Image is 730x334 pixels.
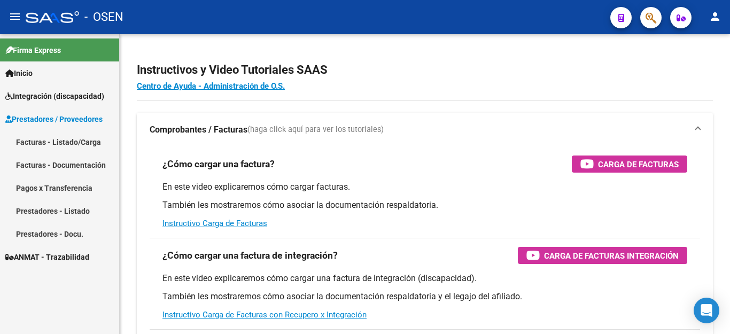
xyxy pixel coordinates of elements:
[150,124,247,136] strong: Comprobantes / Facturas
[137,113,713,147] mat-expansion-panel-header: Comprobantes / Facturas(haga click aquí para ver los tutoriales)
[84,5,123,29] span: - OSEN
[598,158,679,171] span: Carga de Facturas
[694,298,719,323] div: Open Intercom Messenger
[5,90,104,102] span: Integración (discapacidad)
[5,44,61,56] span: Firma Express
[518,247,687,264] button: Carga de Facturas Integración
[137,60,713,80] h2: Instructivos y Video Tutoriales SAAS
[162,181,687,193] p: En este video explicaremos cómo cargar facturas.
[162,273,687,284] p: En este video explicaremos cómo cargar una factura de integración (discapacidad).
[162,291,687,302] p: También les mostraremos cómo asociar la documentación respaldatoria y el legajo del afiliado.
[572,156,687,173] button: Carga de Facturas
[9,10,21,23] mat-icon: menu
[162,310,367,320] a: Instructivo Carga de Facturas con Recupero x Integración
[162,248,338,263] h3: ¿Cómo cargar una factura de integración?
[5,251,89,263] span: ANMAT - Trazabilidad
[162,199,687,211] p: También les mostraremos cómo asociar la documentación respaldatoria.
[162,157,275,172] h3: ¿Cómo cargar una factura?
[162,219,267,228] a: Instructivo Carga de Facturas
[5,67,33,79] span: Inicio
[247,124,384,136] span: (haga click aquí para ver los tutoriales)
[137,81,285,91] a: Centro de Ayuda - Administración de O.S.
[544,249,679,262] span: Carga de Facturas Integración
[5,113,103,125] span: Prestadores / Proveedores
[709,10,721,23] mat-icon: person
